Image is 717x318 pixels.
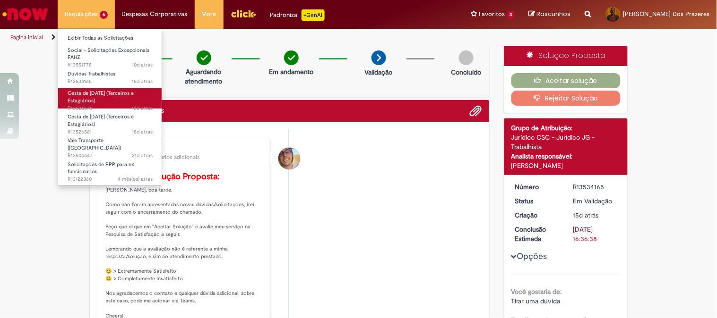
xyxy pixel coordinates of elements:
[202,9,216,19] span: More
[132,128,153,135] span: 18d atrás
[365,67,393,77] p: Validação
[58,159,162,180] a: Aberto R13122360 : Solicitações de PPP para ex funcionários
[302,9,325,21] p: +GenAi
[132,105,153,112] time: 12/09/2025 09:30:48
[573,211,599,219] span: 15d atrás
[507,11,515,19] span: 3
[511,133,621,151] div: Jurídico CSC - Jurídico JG - Trabalhista
[132,78,153,85] span: 15d atrás
[58,45,162,66] a: Aberto R13551778 : Social – Solicitações Excepcionais FAHZ
[504,46,628,66] div: Solução Proposta
[508,182,566,192] dt: Número
[132,152,153,159] span: 21d atrás
[197,50,211,65] img: check-circle-green.png
[58,112,162,132] a: Aberto R13526561 : Cesta de Natal (Terceiros e Estagiários)
[573,210,617,220] div: 15/09/2025 08:55:57
[181,67,227,86] p: Aguardando atendimento
[573,196,617,206] div: Em Validação
[508,225,566,243] dt: Conclusão Estimada
[68,47,149,61] span: Social – Solicitações Excepcionais FAHZ
[479,9,505,19] span: Favoritos
[58,135,162,156] a: Aberto R13504447 : Vale Transporte (VT)
[106,146,263,152] div: [PERSON_NAME]
[470,105,482,117] button: Adicionar anexos
[58,88,162,109] a: Aberto R13526576 : Cesta de Natal (Terceiros e Estagiários)
[68,70,115,77] span: Dúvidas Trabalhistas
[573,211,599,219] time: 15/09/2025 08:55:57
[459,50,474,65] img: img-circle-grey.png
[573,182,617,192] div: R13534165
[65,9,98,19] span: Requisições
[508,196,566,206] dt: Status
[58,28,162,186] ul: Requisições
[68,61,153,69] span: R13551778
[132,61,153,68] span: 10d atrás
[231,7,256,21] img: click_logo_yellow_360x200.png
[278,148,300,169] div: Pedro Henrique De Oliveira Alves
[68,152,153,159] span: R13504447
[371,50,386,65] img: arrow-next.png
[511,151,621,161] div: Analista responsável:
[511,123,621,133] div: Grupo de Atribuição:
[100,11,108,19] span: 6
[132,152,153,159] time: 09/09/2025 09:16:17
[68,176,153,183] span: R13122360
[132,105,153,112] span: 18d atrás
[284,50,299,65] img: check-circle-green.png
[511,161,621,170] div: [PERSON_NAME]
[529,10,571,19] a: Rascunhos
[132,61,153,68] time: 19/09/2025 16:51:51
[451,67,481,77] p: Concluído
[511,297,561,305] span: Tirar uma dúvida
[68,105,153,112] span: R13526576
[58,69,162,86] a: Aberto R13534165 : Dúvidas Trabalhistas
[140,153,200,161] small: Comentários adicionais
[511,287,562,296] b: Você gostaria de:
[132,128,153,135] time: 12/09/2025 09:28:02
[68,137,121,151] span: Vale Transporte ([GEOGRAPHIC_DATA])
[7,29,471,46] ul: Trilhas de página
[68,113,134,128] span: Cesta de [DATE] (Terceiros e Estagiários)
[10,33,43,41] a: Página inicial
[58,33,162,43] a: Exibir Todas as Solicitações
[270,9,325,21] div: Padroniza
[623,10,710,18] span: [PERSON_NAME] Dos Prazeres
[68,90,134,104] span: Cesta de [DATE] (Terceiros e Estagiários)
[1,5,50,24] img: ServiceNow
[269,67,313,76] p: Em andamento
[511,73,621,88] button: Aceitar solução
[118,176,153,183] span: 4 mês(es) atrás
[122,9,188,19] span: Despesas Corporativas
[68,78,153,85] span: R13534165
[68,128,153,136] span: R13526561
[149,171,219,182] b: Solução Proposta:
[508,210,566,220] dt: Criação
[511,91,621,106] button: Rejeitar Solução
[68,161,134,176] span: Solicitações de PPP para ex funcionários
[537,9,571,18] span: Rascunhos
[118,176,153,183] time: 03/06/2025 11:15:34
[573,225,617,243] div: [DATE] 16:36:38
